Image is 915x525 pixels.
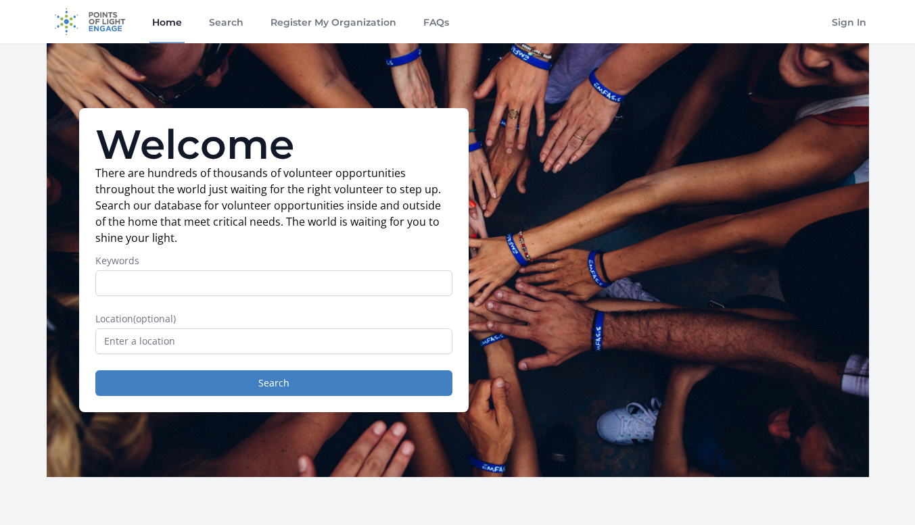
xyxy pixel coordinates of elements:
span: (optional) [133,312,176,325]
input: Enter a location [95,328,452,354]
h1: Welcome [95,124,452,165]
label: Keywords [95,254,452,268]
button: Search [95,370,452,396]
p: There are hundreds of thousands of volunteer opportunities throughout the world just waiting for ... [95,165,452,246]
label: Location [95,312,452,326]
